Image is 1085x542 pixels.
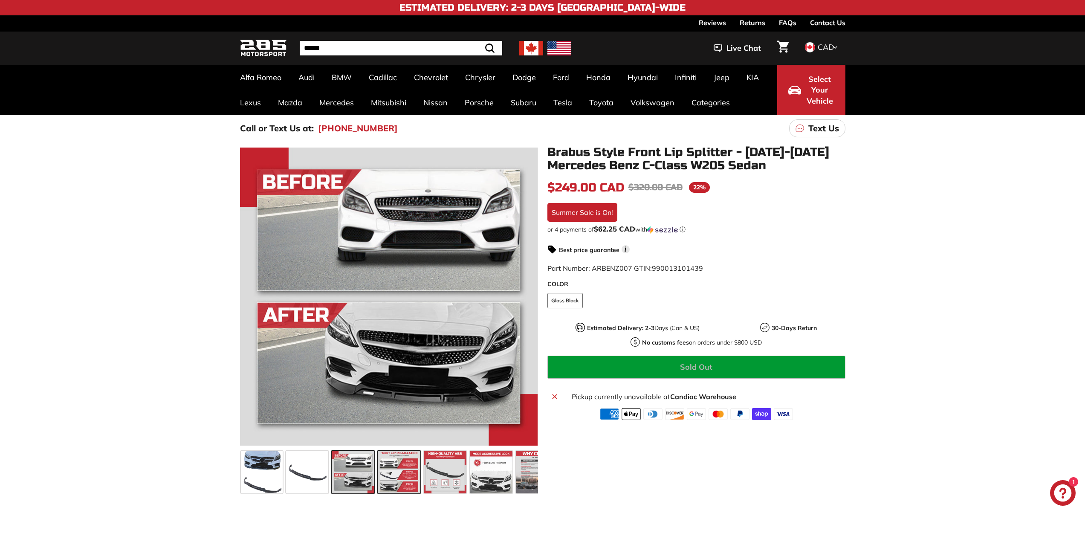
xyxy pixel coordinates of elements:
[789,119,845,137] a: Text Us
[752,408,771,420] img: shopify_pay
[777,65,845,115] button: Select Your Vehicle
[670,392,736,401] strong: Candiac Warehouse
[680,362,712,372] span: Sold Out
[231,65,290,90] a: Alfa Romeo
[689,182,710,193] span: 22%
[772,324,817,332] strong: 30-Days Return
[231,90,269,115] a: Lexus
[600,408,619,420] img: american_express
[810,15,845,30] a: Contact Us
[572,391,840,402] p: Pickup currently unavailable at
[740,15,765,30] a: Returns
[240,122,314,135] p: Call or Text Us at:
[587,324,654,332] strong: Estimated Delivery: 2-3
[547,280,845,289] label: COLOR
[622,408,641,420] img: apple_pay
[594,224,635,233] span: $62.25 CAD
[642,339,689,346] strong: No customs fees
[818,42,834,52] span: CAD
[290,65,323,90] a: Audi
[665,408,684,420] img: discover
[415,90,456,115] a: Nissan
[730,408,749,420] img: paypal
[642,338,762,347] p: on orders under $800 USD
[703,38,772,59] button: Live Chat
[622,245,630,253] span: i
[240,38,287,58] img: Logo_285_Motorsport_areodynamics_components
[622,90,683,115] a: Volkswagen
[547,356,845,379] button: Sold Out
[705,65,738,90] a: Jeep
[547,225,845,234] div: or 4 payments of$62.25 CADwithSezzle Click to learn more about Sezzle
[643,408,663,420] img: diners_club
[547,146,845,172] h1: Brabus Style Front Lip Splitter - [DATE]-[DATE] Mercedes Benz C-Class W205 Sedan
[619,65,666,90] a: Hyundai
[399,3,686,13] h4: Estimated Delivery: 2-3 Days [GEOGRAPHIC_DATA]-Wide
[545,90,581,115] a: Tesla
[362,90,415,115] a: Mitsubishi
[502,90,545,115] a: Subaru
[547,203,617,222] div: Summer Sale is On!
[687,408,706,420] img: google_pay
[405,65,457,90] a: Chevrolet
[805,74,834,107] span: Select Your Vehicle
[587,324,700,333] p: Days (Can & US)
[699,15,726,30] a: Reviews
[311,90,362,115] a: Mercedes
[779,15,796,30] a: FAQs
[318,122,398,135] a: [PHONE_NUMBER]
[628,182,683,193] span: $320.00 CAD
[709,408,728,420] img: master
[738,65,767,90] a: KIA
[504,65,544,90] a: Dodge
[808,122,839,135] p: Text Us
[559,246,619,254] strong: Best price guarantee
[772,34,794,63] a: Cart
[457,65,504,90] a: Chrysler
[456,90,502,115] a: Porsche
[774,408,793,420] img: visa
[1047,480,1078,508] inbox-online-store-chat: Shopify online store chat
[547,225,845,234] div: or 4 payments of with
[544,65,578,90] a: Ford
[578,65,619,90] a: Honda
[652,264,703,272] span: 990013101439
[726,43,761,54] span: Live Chat
[666,65,705,90] a: Infiniti
[360,65,405,90] a: Cadillac
[581,90,622,115] a: Toyota
[547,264,703,272] span: Part Number: ARBENZ007 GTIN:
[323,65,360,90] a: BMW
[300,41,502,55] input: Search
[547,180,624,195] span: $249.00 CAD
[269,90,311,115] a: Mazda
[683,90,738,115] a: Categories
[647,226,678,234] img: Sezzle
